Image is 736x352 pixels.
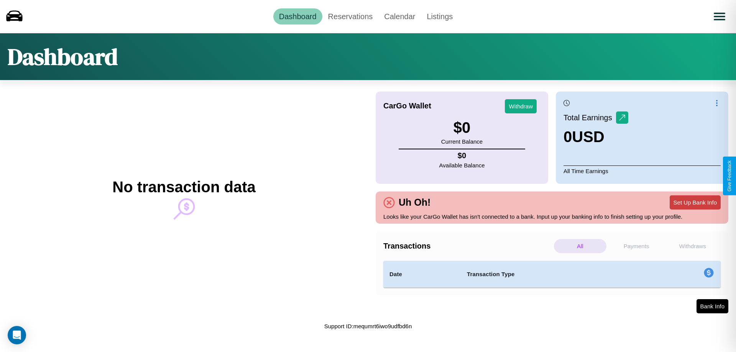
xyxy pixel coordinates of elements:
[322,8,379,25] a: Reservations
[727,160,732,192] div: Give Feedback
[666,239,719,253] p: Withdraws
[395,197,434,208] h4: Uh Oh!
[112,178,255,196] h2: No transaction data
[563,165,721,176] p: All Time Earnings
[610,239,663,253] p: Payments
[8,41,118,72] h1: Dashboard
[383,242,552,250] h4: Transactions
[554,239,606,253] p: All
[383,261,721,288] table: simple table
[467,270,641,279] h4: Transaction Type
[439,160,485,170] p: Available Balance
[563,128,628,146] h3: 0 USD
[563,111,616,124] p: Total Earnings
[383,211,721,222] p: Looks like your CarGo Wallet has isn't connected to a bank. Input up your banking info to finish ...
[324,321,412,331] p: Support ID: mequmrt6iwo9udfbd6n
[439,151,485,160] h4: $ 0
[389,270,455,279] h4: Date
[8,326,26,344] div: Open Intercom Messenger
[441,119,483,136] h3: $ 0
[709,6,730,27] button: Open menu
[697,299,728,313] button: Bank Info
[670,195,721,210] button: Set Up Bank Info
[273,8,322,25] a: Dashboard
[441,136,483,147] p: Current Balance
[421,8,458,25] a: Listings
[383,102,431,110] h4: CarGo Wallet
[378,8,421,25] a: Calendar
[505,99,537,113] button: Withdraw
